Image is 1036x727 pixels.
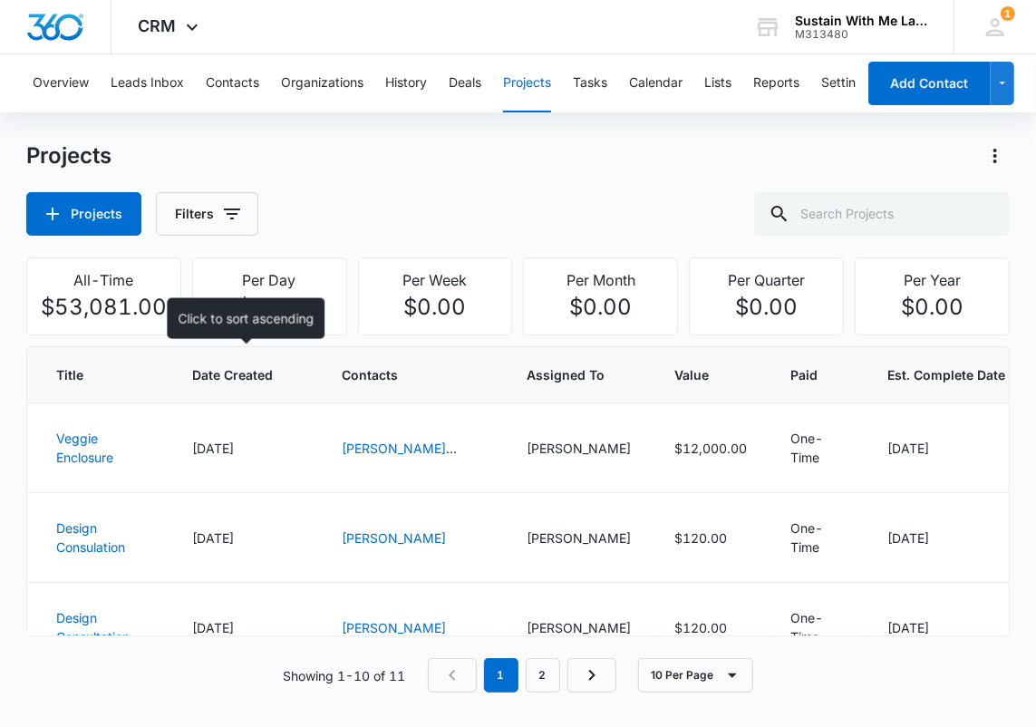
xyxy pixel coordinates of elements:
span: $120.00 [675,620,728,635]
div: [PERSON_NAME] [528,528,632,548]
div: notifications count [1001,6,1015,21]
button: Settings [821,54,870,112]
td: One-Time [770,493,867,583]
span: [DATE] [192,441,234,456]
a: Page 2 [526,658,560,693]
button: Projects [503,54,551,112]
p: $0.00 [204,291,335,324]
td: One-Time [770,583,867,673]
button: Calendar [629,54,683,112]
div: [PERSON_NAME] [528,439,632,458]
em: 1 [484,658,518,693]
a: [PERSON_NAME]([PERSON_NAME]) [PERSON_NAME] [343,441,458,494]
span: [DATE] [192,530,234,546]
button: History [385,54,427,112]
button: Deals [449,54,481,112]
p: $0.00 [701,291,832,324]
span: [DATE] [888,441,930,456]
button: Projects [26,192,141,236]
button: Lists [704,54,731,112]
span: Assigned To [528,365,632,384]
button: Filters [156,192,258,236]
span: CRM [139,16,177,35]
button: Actions [981,141,1010,170]
button: Tasks [573,54,607,112]
button: Overview [33,54,89,112]
span: Est. Complete Date [888,365,1006,384]
p: $0.00 [535,291,666,324]
input: Search Projects [754,192,1010,236]
p: $53,081.00 [38,291,169,324]
p: Per Day [204,269,335,291]
a: Veggie Enclosure [56,431,113,465]
span: Date Created [192,365,273,384]
p: Per Year [867,269,998,291]
div: Click to sort ascending [167,298,324,339]
span: Contacts [343,365,484,384]
a: Design Consulation [56,520,125,555]
span: Paid [791,365,818,384]
button: Reports [753,54,799,112]
p: All-Time [38,269,169,291]
p: Showing 1-10 of 11 [284,666,406,685]
button: Contacts [206,54,259,112]
p: Per Month [535,269,666,291]
button: Organizations [281,54,363,112]
h1: Projects [26,142,111,170]
a: Design Consultation [56,610,130,645]
a: [PERSON_NAME] [343,530,447,546]
p: $0.00 [867,291,998,324]
td: One-Time [770,403,867,493]
span: Value [675,365,721,384]
span: [DATE] [192,620,234,635]
a: [PERSON_NAME] [343,620,447,635]
span: 1 [1001,6,1015,21]
button: Leads Inbox [111,54,184,112]
div: [PERSON_NAME] [528,618,632,637]
span: [DATE] [888,530,930,546]
div: account id [795,28,927,41]
button: 10 Per Page [638,658,753,693]
p: Per Quarter [701,269,832,291]
nav: Pagination [428,658,616,693]
p: Per Week [370,269,501,291]
span: $12,000.00 [675,441,748,456]
a: Next Page [567,658,616,693]
p: $0.00 [370,291,501,324]
span: $120.00 [675,530,728,546]
button: Add Contact [868,62,991,105]
span: Title [56,365,122,384]
span: [DATE] [888,620,930,635]
div: account name [795,14,927,28]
